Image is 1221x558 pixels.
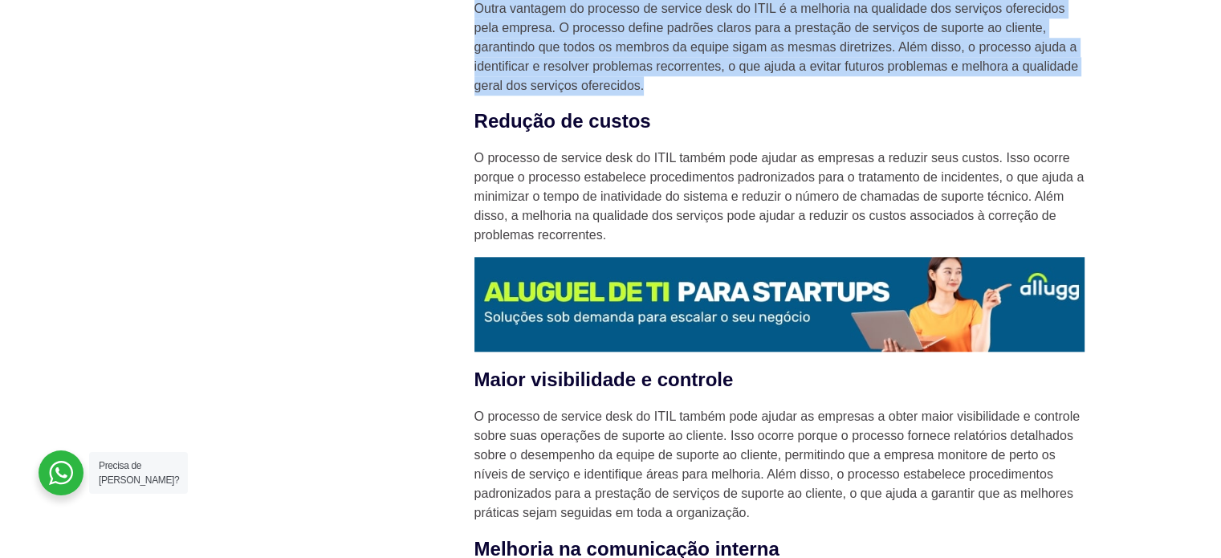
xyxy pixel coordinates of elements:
[474,365,1085,394] h3: Maior visibilidade e controle
[474,149,1085,245] p: O processo de service desk do ITIL também pode ajudar as empresas a reduzir seus custos. Isso oco...
[933,353,1221,558] iframe: Chat Widget
[933,353,1221,558] div: Widget de chat
[474,257,1085,352] img: Aluguel de Notebook
[474,107,1085,136] h3: Redução de custos
[99,460,179,486] span: Precisa de [PERSON_NAME]?
[474,407,1085,523] p: O processo de service desk do ITIL também pode ajudar as empresas a obter maior visibilidade e co...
